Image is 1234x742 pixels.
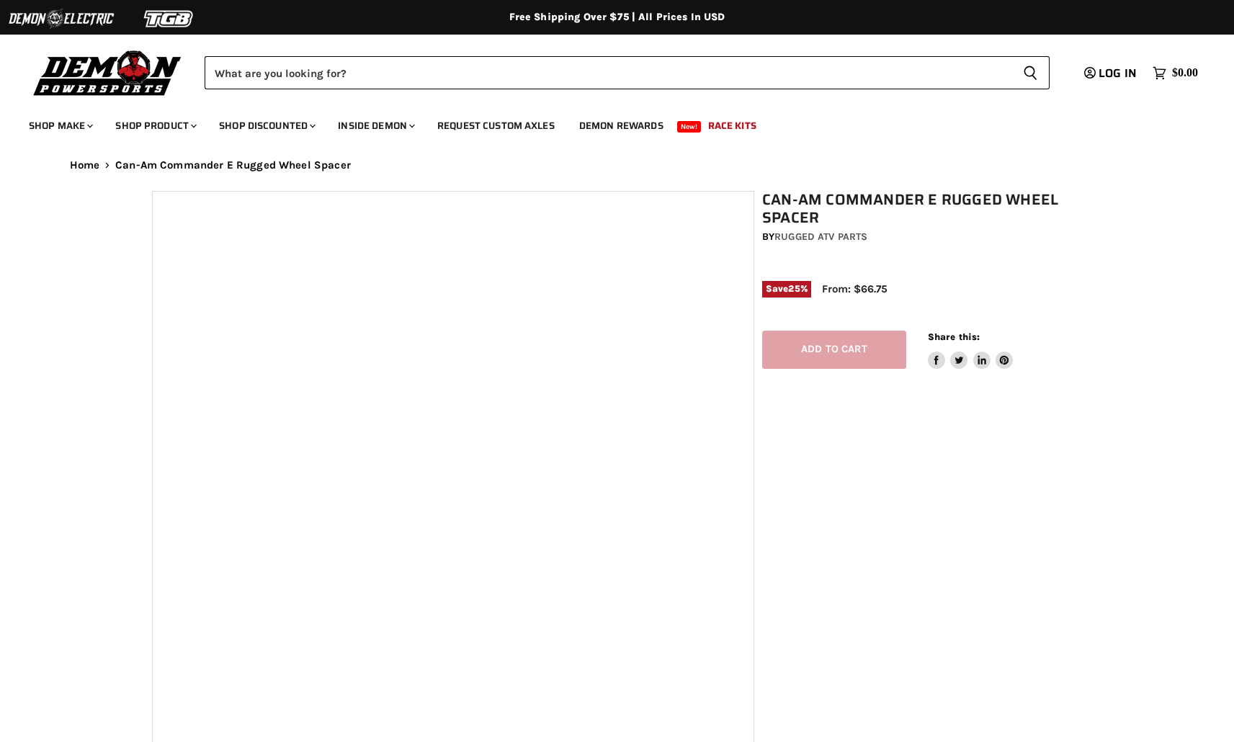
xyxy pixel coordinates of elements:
[1078,67,1145,80] a: Log in
[327,111,424,140] a: Inside Demon
[1145,63,1205,84] a: $0.00
[762,229,1091,245] div: by
[1099,64,1137,82] span: Log in
[205,56,1011,89] input: Search
[104,111,205,140] a: Shop Product
[7,5,115,32] img: Demon Electric Logo 2
[1172,66,1198,80] span: $0.00
[762,191,1091,227] h1: Can-Am Commander E Rugged Wheel Spacer
[774,231,867,243] a: Rugged ATV Parts
[928,331,1014,369] aside: Share this:
[205,56,1050,89] form: Product
[41,159,1194,171] nav: Breadcrumbs
[568,111,674,140] a: Demon Rewards
[41,11,1194,24] div: Free Shipping Over $75 | All Prices In USD
[928,331,980,342] span: Share this:
[29,47,187,98] img: Demon Powersports
[1011,56,1050,89] button: Search
[18,111,102,140] a: Shop Make
[115,5,223,32] img: TGB Logo 2
[208,111,324,140] a: Shop Discounted
[697,111,767,140] a: Race Kits
[677,121,702,133] span: New!
[18,105,1194,140] ul: Main menu
[762,281,811,297] span: Save %
[70,159,100,171] a: Home
[788,283,800,294] span: 25
[426,111,565,140] a: Request Custom Axles
[822,282,888,295] span: From: $66.75
[115,159,351,171] span: Can-Am Commander E Rugged Wheel Spacer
